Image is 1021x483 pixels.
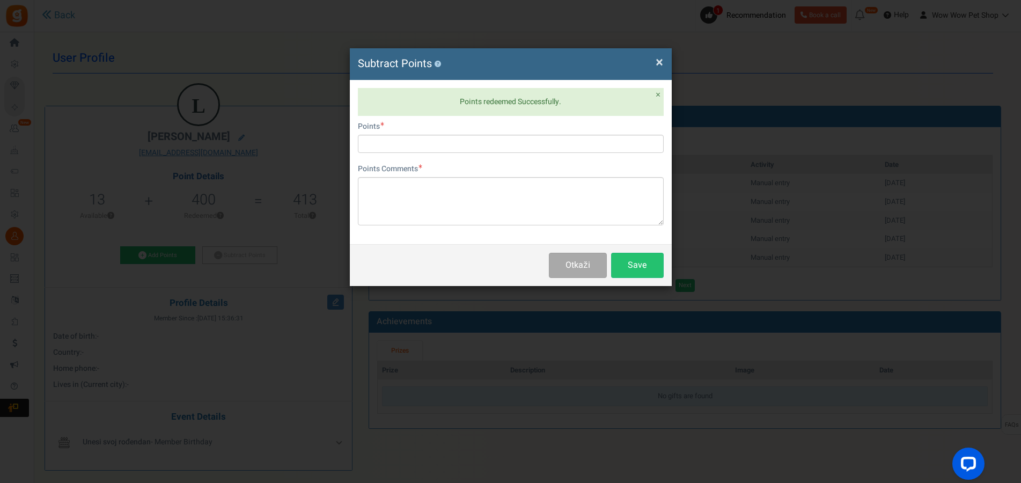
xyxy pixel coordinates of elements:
div: Points redeemed Successfully. [358,88,664,116]
label: Points Comments [358,164,422,174]
label: Points [358,121,384,132]
button: ? [435,61,442,68]
span: × [656,52,663,72]
button: Otkaži [549,253,606,278]
h4: Subtract Points [358,56,664,72]
span: × [656,88,660,101]
button: Save [611,253,664,278]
